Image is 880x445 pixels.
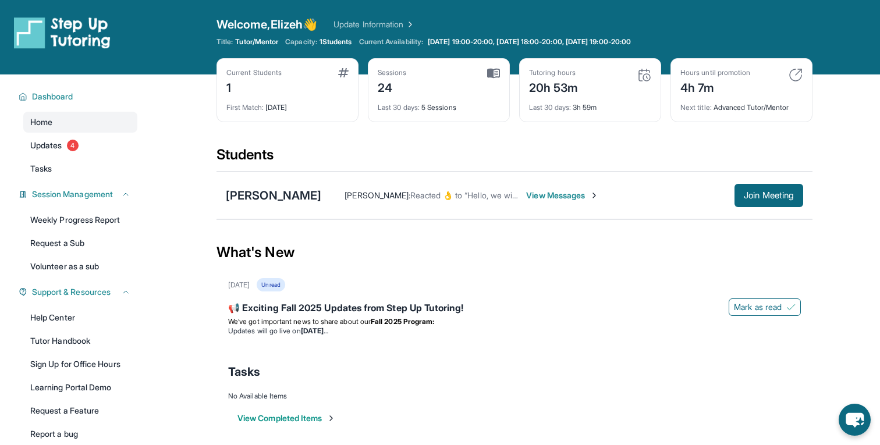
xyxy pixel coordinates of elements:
img: card [487,68,500,79]
div: Students [217,145,812,171]
span: [DATE] 19:00-20:00, [DATE] 18:00-20:00, [DATE] 19:00-20:00 [428,37,631,47]
span: Join Meeting [744,192,794,199]
div: Advanced Tutor/Mentor [680,96,803,112]
span: Last 30 days : [378,103,420,112]
span: Dashboard [32,91,73,102]
div: Unread [257,278,285,291]
span: We’ve got important news to share about our [228,317,371,326]
div: [DATE] [226,96,349,112]
a: [DATE] 19:00-20:00, [DATE] 18:00-20:00, [DATE] 19:00-20:00 [425,37,633,47]
span: Mark as read [734,301,782,313]
a: Home [23,112,137,133]
a: Request a Feature [23,400,137,421]
div: 4h 7m [680,77,750,96]
span: Tasks [30,163,52,175]
button: chat-button [839,404,871,436]
strong: [DATE] [301,326,328,335]
a: Report a bug [23,423,137,444]
div: 1 [226,77,282,96]
span: Updates [30,140,62,151]
button: View Completed Items [237,412,336,424]
a: Update Information [333,19,415,30]
div: No Available Items [228,391,801,401]
div: [PERSON_NAME] [226,187,321,204]
div: 3h 59m [529,96,651,112]
span: Support & Resources [32,286,111,298]
span: Current Availability: [359,37,423,47]
a: Help Center [23,307,137,328]
div: What's New [217,227,812,278]
div: [DATE] [228,280,250,290]
button: Session Management [27,188,130,200]
span: [PERSON_NAME] : [345,190,410,200]
div: Sessions [378,68,407,77]
img: logo [14,16,111,49]
a: Sign Up for Office Hours [23,354,137,375]
span: View Messages [526,190,599,201]
span: 4 [67,140,79,151]
button: Support & Resources [27,286,130,298]
span: Welcome, Elizeh 👋 [217,16,317,33]
span: Tutor/Mentor [235,37,278,47]
span: Title: [217,37,233,47]
span: Last 30 days : [529,103,571,112]
a: Updates4 [23,135,137,156]
a: Tutor Handbook [23,330,137,351]
span: Capacity: [285,37,317,47]
span: Home [30,116,52,128]
a: Weekly Progress Report [23,209,137,230]
span: Next title : [680,103,712,112]
img: card [789,68,803,82]
img: card [637,68,651,82]
li: Updates will go live on [228,326,801,336]
a: Volunteer as a sub [23,256,137,277]
a: Learning Portal Demo [23,377,137,398]
a: Request a Sub [23,233,137,254]
button: Mark as read [729,298,801,316]
div: 5 Sessions [378,96,500,112]
div: Hours until promotion [680,68,750,77]
button: Dashboard [27,91,130,102]
span: 1 Students [320,37,352,47]
strong: Fall 2025 Program: [371,317,434,326]
img: Chevron-Right [590,191,599,200]
div: 24 [378,77,407,96]
span: First Match : [226,103,264,112]
a: Tasks [23,158,137,179]
span: Reacted 👌 to “Hello, we will be meeting [DATE] at 7 PM. Please…” [410,190,654,200]
div: 📢 Exciting Fall 2025 Updates from Step Up Tutoring! [228,301,801,317]
span: Session Management [32,188,113,200]
div: Current Students [226,68,282,77]
div: 20h 53m [529,77,579,96]
div: Tutoring hours [529,68,579,77]
img: Chevron Right [403,19,415,30]
button: Join Meeting [734,184,803,207]
img: card [338,68,349,77]
span: Tasks [228,364,260,380]
img: Mark as read [786,302,796,312]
